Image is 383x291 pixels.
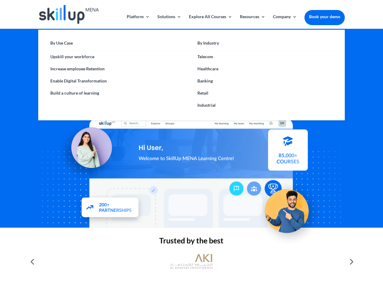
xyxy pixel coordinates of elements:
[44,75,191,87] a: Enable Digital Transformation
[75,193,146,226] img: Partners - SkillUp Mena
[304,10,345,23] a: Book your demo
[256,177,323,244] img: Upskill your workforce - SkillUp
[44,39,191,51] a: By Use Case
[127,15,150,29] a: Platform
[57,120,118,181] img: Learning Management Solution - SkillUp
[191,75,338,87] a: Banking
[44,63,191,75] a: Increase employee Retention
[268,132,308,173] img: Courses library - SkillUp MENA
[170,251,213,272] img: al khayyat investments logo
[189,15,232,29] a: Explore All Courses
[44,87,191,99] a: Build a culture of learning
[191,99,338,111] a: Industrial
[282,226,383,291] iframe: Chat Widget
[191,39,338,51] a: By Industry
[38,237,344,247] h2: Trusted by the best
[39,5,99,24] img: Skillup Mena
[157,15,181,29] a: Solutions
[191,51,338,63] a: Telecom
[240,15,265,29] a: Resources
[273,15,297,29] a: Company
[44,51,191,63] a: Upskill your workforce
[191,87,338,99] a: Retail
[191,63,338,75] a: Healthcare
